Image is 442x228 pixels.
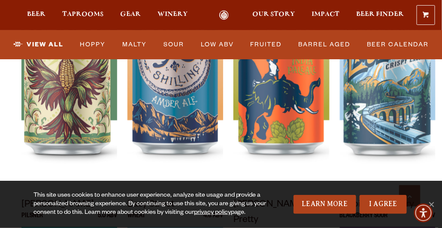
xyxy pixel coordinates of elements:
a: Barrel Aged [295,35,354,55]
div: This site uses cookies to enhance user experience, analyze site usage and provide a personalized ... [33,192,273,217]
span: Beer [27,11,45,18]
a: Learn More [294,195,357,214]
a: I Agree [360,195,407,214]
span: Taprooms [62,11,103,18]
a: Beer Calendar [363,35,432,55]
a: Low ABV [197,35,237,55]
a: Gear [115,10,146,20]
a: Taprooms [57,10,109,20]
div: Accessibility Menu [414,204,433,222]
a: Fruited [247,35,285,55]
span: Our Story [253,11,295,18]
a: Impact [306,10,345,20]
span: Beer Finder [357,11,404,18]
a: Odell Home [208,10,240,20]
span: Gear [120,11,141,18]
span: Impact [312,11,340,18]
a: Beer [21,10,51,20]
span: Winery [157,11,188,18]
a: privacy policy [194,210,231,216]
a: Malty [119,35,150,55]
a: Our Story [247,10,301,20]
a: Winery [152,10,193,20]
a: View All [10,35,67,55]
a: Beer Finder [351,10,410,20]
a: Hoppy [77,35,109,55]
a: Sour [160,35,188,55]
